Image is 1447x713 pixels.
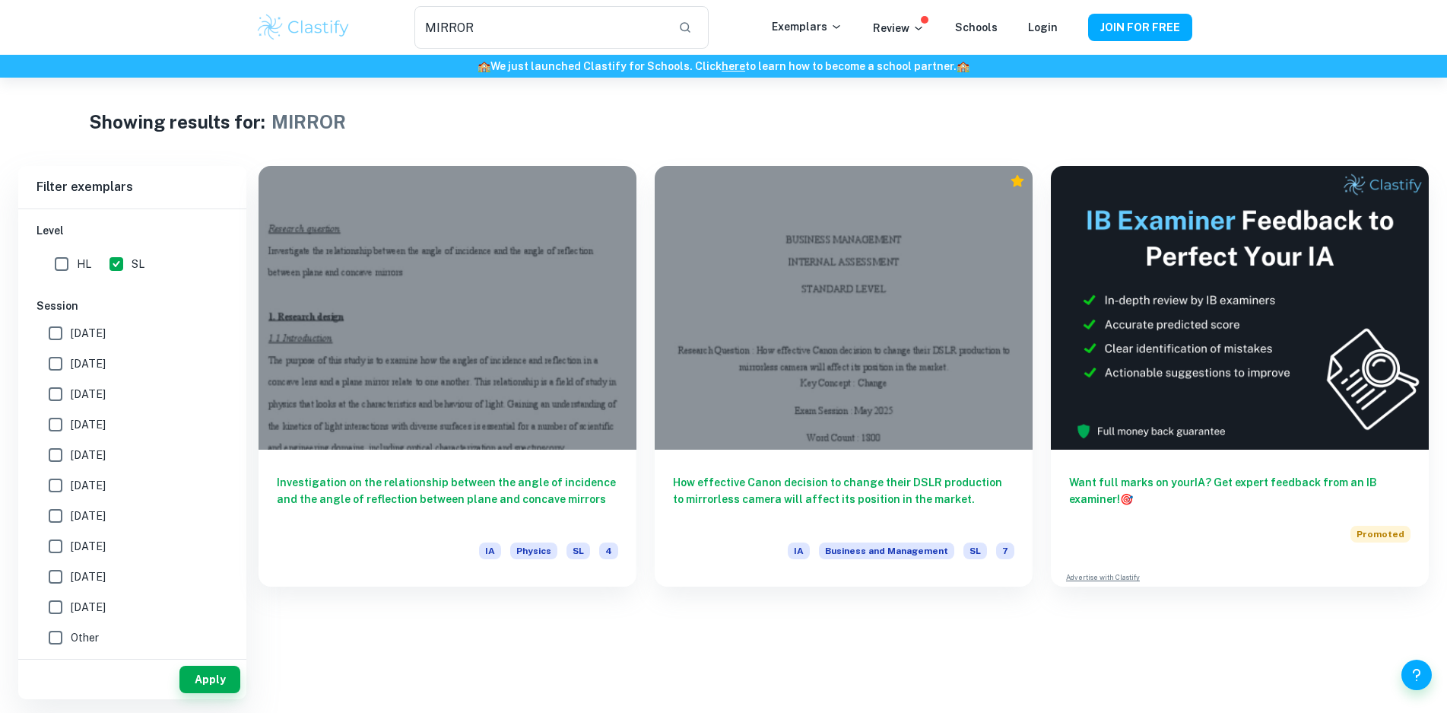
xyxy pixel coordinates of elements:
[71,325,106,342] span: [DATE]
[722,60,745,72] a: here
[788,543,810,559] span: IA
[71,538,106,555] span: [DATE]
[1010,173,1025,189] div: Premium
[1120,493,1133,505] span: 🎯
[255,12,352,43] img: Clastify logo
[71,386,106,403] span: [DATE]
[77,256,91,272] span: HL
[71,355,106,372] span: [DATE]
[1066,572,1140,583] a: Advertise with Clastify
[1028,21,1058,33] a: Login
[18,166,246,208] h6: Filter exemplars
[963,543,987,559] span: SL
[132,256,144,272] span: SL
[1051,166,1429,450] img: Thumbnail
[1051,166,1429,587] a: Want full marks on yourIA? Get expert feedback from an IB examiner!PromotedAdvertise with Clastify
[819,543,954,559] span: Business and Management
[655,166,1033,587] a: How effective Canon decision to change their DSLR production to mirrorless camera will affect its...
[478,60,490,72] span: 🏫
[89,108,265,135] h1: Showing results for:
[957,60,969,72] span: 🏫
[71,568,106,585] span: [DATE]
[955,21,998,33] a: Schools
[71,416,106,433] span: [DATE]
[71,599,106,616] span: [DATE]
[1069,474,1411,508] h6: Want full marks on your IA ? Get expert feedback from an IB examiner!
[259,166,636,587] a: Investigation on the relationship between the angle of incidence and the angle of reflection betw...
[873,20,925,37] p: Review
[772,18,842,35] p: Exemplars
[566,543,590,559] span: SL
[1088,14,1192,41] button: JOIN FOR FREE
[3,58,1444,75] h6: We just launched Clastify for Schools. Click to learn how to become a school partner.
[71,629,99,646] span: Other
[36,298,228,314] h6: Session
[277,474,618,524] h6: Investigation on the relationship between the angle of incidence and the angle of reflection betw...
[599,543,618,559] span: 4
[71,508,106,524] span: [DATE]
[996,543,1014,559] span: 7
[36,222,228,239] h6: Level
[673,474,1014,524] h6: How effective Canon decision to change their DSLR production to mirrorless camera will affect its...
[271,108,346,135] h1: MIRROR
[1350,526,1411,543] span: Promoted
[414,6,665,49] input: Search for any exemplars...
[71,447,106,463] span: [DATE]
[71,477,106,494] span: [DATE]
[1401,660,1432,690] button: Help and Feedback
[179,666,240,693] button: Apply
[479,543,501,559] span: IA
[510,543,557,559] span: Physics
